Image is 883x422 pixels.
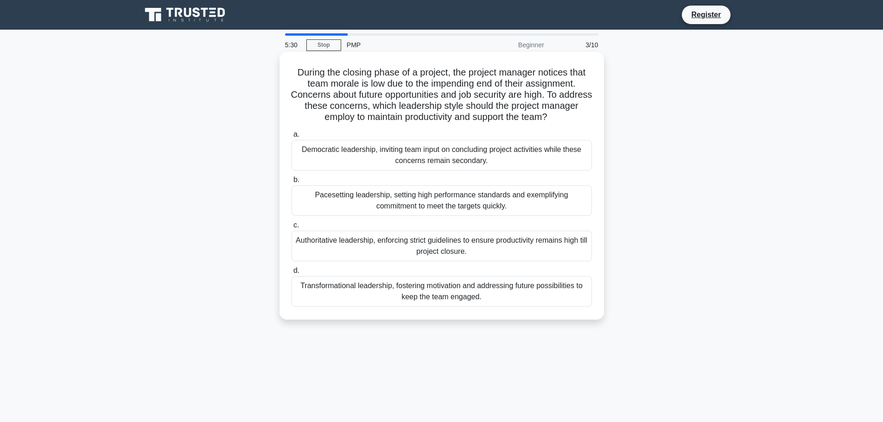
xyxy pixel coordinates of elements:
div: Pacesetting leadership, setting high performance standards and exemplifying commitment to meet th... [292,185,592,216]
a: Stop [306,39,341,51]
span: b. [293,176,299,183]
span: c. [293,221,299,229]
div: Democratic leadership, inviting team input on concluding project activities while these concerns ... [292,140,592,170]
div: Transformational leadership, fostering motivation and addressing future possibilities to keep the... [292,276,592,307]
div: 5:30 [280,36,306,54]
div: Beginner [469,36,550,54]
div: PMP [341,36,469,54]
span: d. [293,266,299,274]
h5: During the closing phase of a project, the project manager notices that team morale is low due to... [291,67,593,123]
div: 3/10 [550,36,604,54]
a: Register [686,9,726,20]
span: a. [293,130,299,138]
div: Authoritative leadership, enforcing strict guidelines to ensure productivity remains high till pr... [292,231,592,261]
